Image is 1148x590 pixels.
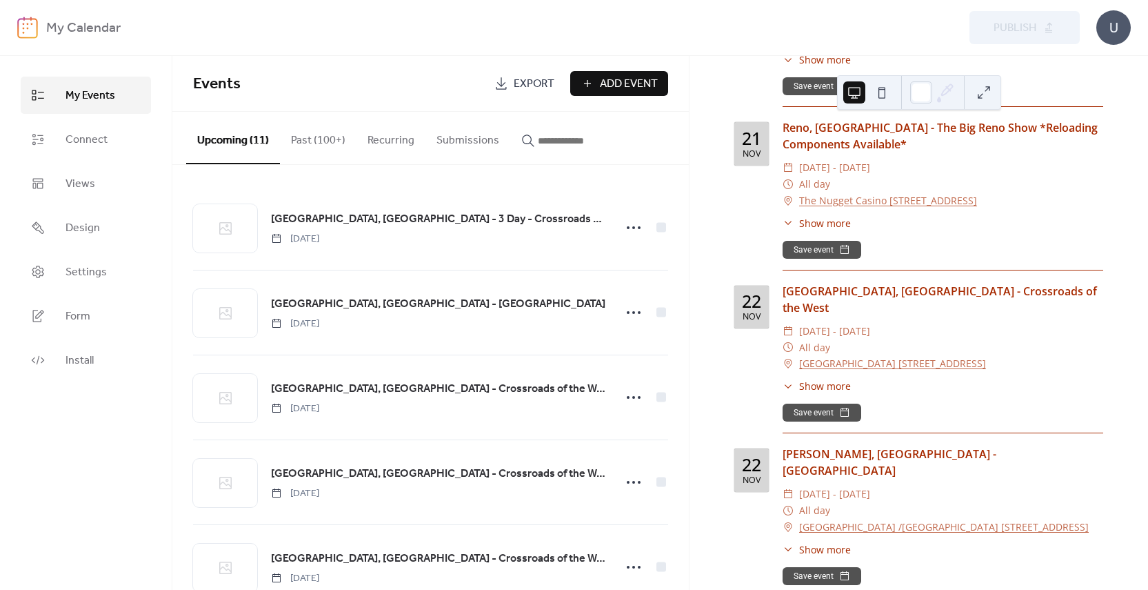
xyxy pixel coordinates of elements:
span: [DATE] [271,402,319,416]
span: Show more [799,542,851,557]
a: [GEOGRAPHIC_DATA] [STREET_ADDRESS] [799,355,986,372]
button: Submissions [425,112,510,163]
a: The Nugget Casino [STREET_ADDRESS] [799,193,977,209]
span: [DATE] [271,232,319,246]
div: ​ [783,52,794,67]
div: ​ [783,542,794,557]
span: Show more [799,379,851,393]
span: [DATE] - [DATE] [799,323,870,340]
a: [GEOGRAPHIC_DATA], [GEOGRAPHIC_DATA] - Crossroads of the West [271,550,606,568]
span: [DATE] [271,317,319,331]
span: [GEOGRAPHIC_DATA], [GEOGRAPHIC_DATA] - Crossroads of the West [271,466,606,482]
a: [GEOGRAPHIC_DATA], [GEOGRAPHIC_DATA] - Crossroads of the West [271,380,606,398]
span: Show more [799,52,851,67]
div: U [1096,10,1131,45]
div: ​ [783,379,794,393]
button: ​Show more [783,52,851,67]
a: Design [21,209,151,246]
a: [GEOGRAPHIC_DATA], [GEOGRAPHIC_DATA] - 3 Day - Crossroads of the West [271,210,606,228]
span: Design [66,220,100,237]
button: Save event [783,77,861,95]
span: [GEOGRAPHIC_DATA], [GEOGRAPHIC_DATA] - Crossroads of the West [271,381,606,397]
span: Form [66,308,90,325]
a: [GEOGRAPHIC_DATA], [GEOGRAPHIC_DATA] - Crossroads of the West [271,465,606,483]
div: ​ [783,216,794,230]
a: Export [484,71,565,96]
div: 22 [742,293,761,310]
button: ​Show more [783,216,851,230]
button: Add Event [570,71,668,96]
div: [GEOGRAPHIC_DATA], [GEOGRAPHIC_DATA] - Crossroads of the West [783,283,1103,316]
button: Recurring [356,112,425,163]
span: All day [799,340,830,356]
a: My Events [21,77,151,114]
div: 22 [742,456,761,473]
span: [GEOGRAPHIC_DATA], [GEOGRAPHIC_DATA] - 3 Day - Crossroads of the West [271,211,606,228]
a: Connect [21,121,151,158]
img: logo [17,17,38,39]
a: Views [21,165,151,202]
b: My Calendar [46,15,121,41]
span: Show more [799,216,851,230]
button: Save event [783,241,861,259]
span: [DATE] - [DATE] [799,486,870,502]
span: [DATE] [271,571,319,586]
a: Settings [21,253,151,291]
a: [GEOGRAPHIC_DATA], [GEOGRAPHIC_DATA] - [GEOGRAPHIC_DATA] [271,295,605,313]
span: Views [66,176,95,193]
div: ​ [783,340,794,356]
a: [GEOGRAPHIC_DATA] /[GEOGRAPHIC_DATA] [STREET_ADDRESS] [799,519,1089,535]
div: [PERSON_NAME], [GEOGRAPHIC_DATA] - [GEOGRAPHIC_DATA] [783,446,1103,479]
button: Upcoming (11) [186,112,280,164]
button: ​Show more [783,379,851,393]
span: Install [66,353,94,369]
div: Nov [743,313,761,322]
button: Save event [783,567,861,585]
div: Reno, [GEOGRAPHIC_DATA] - The Big Reno Show *Reloading Components Available* [783,119,1103,153]
span: Settings [66,264,107,281]
a: Form [21,297,151,335]
div: ​ [783,355,794,372]
span: [DATE] - [DATE] [799,159,870,176]
div: 21 [742,130,761,147]
span: Add Event [600,76,658,92]
div: Nov [743,150,761,159]
div: ​ [783,323,794,340]
span: Events [193,69,241,99]
div: ​ [783,159,794,176]
div: ​ [783,486,794,502]
span: [GEOGRAPHIC_DATA], [GEOGRAPHIC_DATA] - Crossroads of the West [271,551,606,567]
span: My Events [66,88,115,104]
button: ​Show more [783,542,851,557]
div: ​ [783,176,794,193]
button: Past (100+) [280,112,356,163]
button: Save event [783,404,861,422]
div: ​ [783,502,794,519]
div: ​ [783,193,794,209]
a: Install [21,342,151,379]
span: [DATE] [271,486,319,501]
span: Export [514,76,554,92]
div: ​ [783,519,794,535]
div: Nov [743,476,761,485]
span: All day [799,502,830,519]
span: [GEOGRAPHIC_DATA], [GEOGRAPHIC_DATA] - [GEOGRAPHIC_DATA] [271,296,605,313]
span: Connect [66,132,108,148]
span: All day [799,176,830,193]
